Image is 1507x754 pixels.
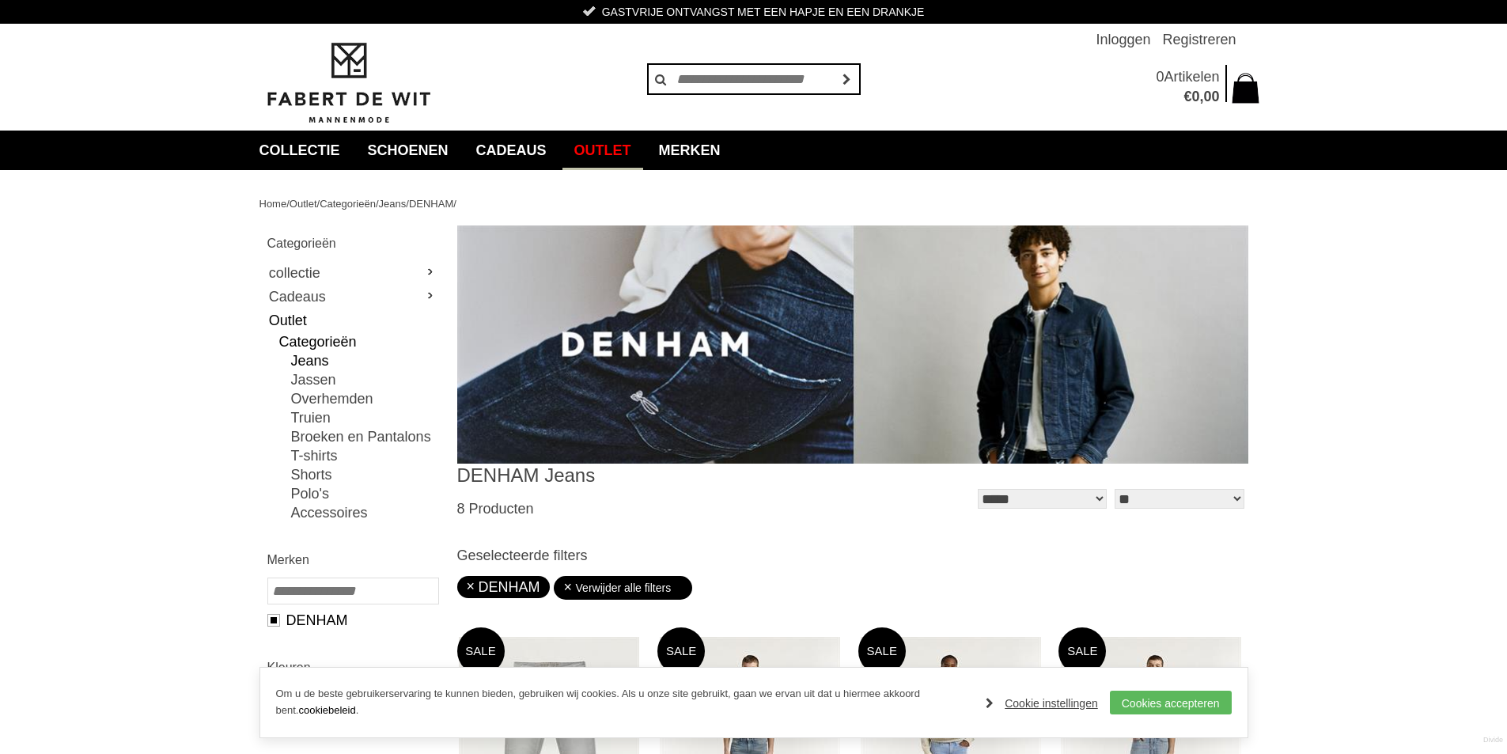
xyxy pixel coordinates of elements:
a: Jeans [379,198,407,210]
a: Registreren [1162,24,1236,55]
a: Jeans [291,351,437,370]
a: Overhemden [291,389,437,408]
span: / [453,198,456,210]
h2: Kleuren [267,657,437,677]
a: Truien [291,408,437,427]
a: Cookies accepteren [1110,691,1232,714]
a: Cookie instellingen [986,691,1098,715]
a: Outlet [290,198,317,210]
h2: Merken [267,550,437,570]
a: DENHAM [409,198,453,210]
a: Polo's [291,484,437,503]
a: collectie [267,261,437,285]
a: Shorts [291,465,437,484]
span: / [376,198,379,210]
img: Fabert de Wit [259,40,437,126]
a: Outlet [562,131,643,170]
span: € [1183,89,1191,104]
h1: DENHAM Jeans [457,464,853,487]
span: 0 [1156,69,1164,85]
a: T-shirts [291,446,437,465]
a: Categorieën [279,332,437,351]
span: 8 Producten [457,501,534,517]
a: DENHAM [267,611,437,630]
span: / [286,198,290,210]
h2: Categorieën [267,233,437,253]
a: Cadeaus [464,131,558,170]
a: Divide [1483,730,1503,750]
a: Categorieën [320,198,376,210]
span: , [1199,89,1203,104]
a: Cadeaus [267,285,437,309]
h3: Geselecteerde filters [457,547,1248,564]
span: / [406,198,409,210]
a: Broeken en Pantalons [291,427,437,446]
span: Artikelen [1164,69,1219,85]
a: Home [259,198,287,210]
p: Om u de beste gebruikerservaring te kunnen bieden, gebruiken wij cookies. Als u onze site gebruik... [276,686,971,719]
span: 0 [1191,89,1199,104]
a: Accessoires [291,503,437,522]
a: Verwijder alle filters [563,576,683,600]
span: / [317,198,320,210]
a: collectie [248,131,352,170]
a: Schoenen [356,131,460,170]
img: DENHAM [457,225,1248,464]
a: Jassen [291,370,437,389]
a: Outlet [267,309,437,332]
a: Merken [647,131,733,170]
a: Inloggen [1096,24,1150,55]
a: cookiebeleid [298,704,355,716]
a: DENHAM [467,579,540,595]
span: 00 [1203,89,1219,104]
